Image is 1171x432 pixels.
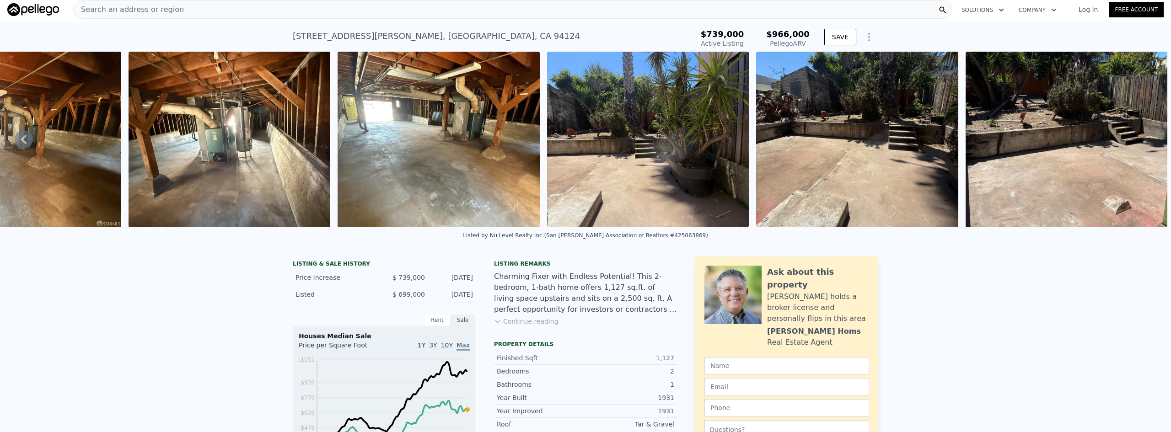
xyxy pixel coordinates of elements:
div: [DATE] [432,290,473,299]
span: Search an address or region [74,4,184,15]
div: 1,127 [585,353,674,363]
div: Listed by Nu Level Realty Inc. (San [PERSON_NAME] Association of Realtors #425063869) [463,232,708,239]
div: 2 [585,367,674,376]
span: 10Y [441,341,453,349]
div: Bedrooms [497,367,585,376]
div: [STREET_ADDRESS][PERSON_NAME] , [GEOGRAPHIC_DATA] , CA 94124 [293,30,580,43]
input: Email [704,378,869,395]
img: Sale: 167396586 Parcel: 55712938 [966,52,1168,227]
div: Real Estate Agent [767,337,833,348]
img: Sale: 167396586 Parcel: 55712938 [129,52,331,227]
div: [PERSON_NAME] Homs [767,326,861,337]
span: 1Y [418,341,425,349]
div: Listing remarks [494,260,677,267]
input: Name [704,357,869,374]
div: Tar & Gravel [585,420,674,429]
span: $966,000 [766,29,810,39]
button: Solutions [954,2,1011,18]
tspan: $626 [301,410,315,416]
tspan: $776 [301,395,315,401]
div: 1931 [585,406,674,416]
div: 1 [585,380,674,389]
input: Phone [704,399,869,416]
div: Pellego ARV [766,39,810,48]
div: Roof [497,420,585,429]
span: $ 739,000 [392,274,425,281]
div: [DATE] [432,273,473,282]
div: Charming Fixer with Endless Potential! This 2-bedroom, 1-bath home offers 1,127 sq.ft. of living ... [494,271,677,315]
div: LISTING & SALE HISTORY [293,260,476,269]
div: Ask about this property [767,266,869,291]
div: Houses Median Sale [299,331,470,341]
img: Sale: 167396586 Parcel: 55712938 [547,52,749,227]
div: 1931 [585,393,674,402]
tspan: $1151 [297,357,315,363]
img: Pellego [7,3,59,16]
div: Price per Square Foot [299,341,384,355]
div: Bathrooms [497,380,585,389]
button: Company [1011,2,1064,18]
tspan: $476 [301,425,315,431]
span: Max [457,341,470,351]
img: Sale: 167396586 Parcel: 55712938 [338,52,540,227]
div: Year Built [497,393,585,402]
div: Finished Sqft [497,353,585,363]
div: Rent [424,314,450,326]
span: Active Listing [701,40,744,47]
div: Listed [295,290,377,299]
span: 3Y [429,341,437,349]
a: Free Account [1109,2,1164,17]
div: Property details [494,341,677,348]
div: [PERSON_NAME] holds a broker license and personally flips in this area [767,291,869,324]
div: Year Improved [497,406,585,416]
a: Log In [1068,5,1109,14]
span: $739,000 [701,29,744,39]
button: Show Options [860,28,878,46]
span: $ 699,000 [392,291,425,298]
button: SAVE [824,29,856,45]
button: Continue reading [494,317,559,326]
div: Sale [450,314,476,326]
img: Sale: 167396586 Parcel: 55712938 [756,52,958,227]
tspan: $926 [301,379,315,386]
div: Price Increase [295,273,377,282]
